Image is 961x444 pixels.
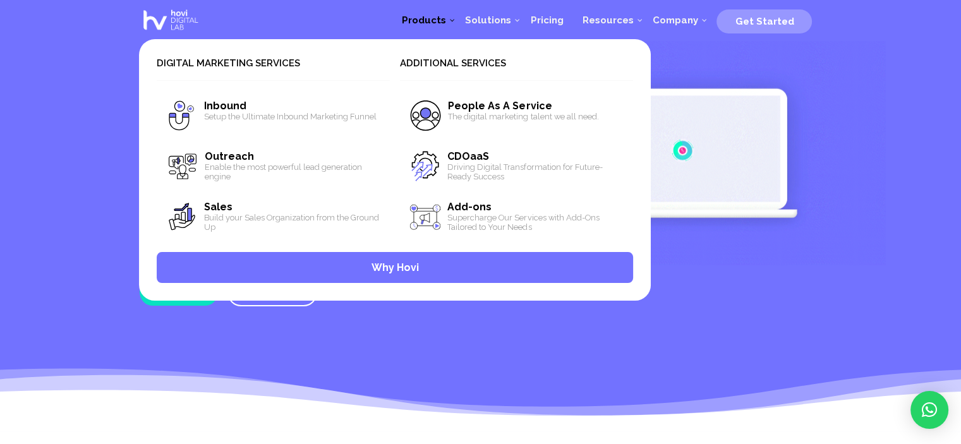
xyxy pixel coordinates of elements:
span: Outreach [205,150,254,162]
a: Solutions [456,1,521,39]
span: Products [402,15,446,26]
span: People As A Service [448,100,552,112]
a: Pricing [521,1,572,39]
span: Additional Services [400,57,633,81]
span: The digital marketing talent we all need. [448,112,624,121]
span: Inbound [204,100,246,112]
span: Why Hovi [372,261,419,273]
span: Driving Digital Transformation for Future-Ready Success [447,162,624,181]
a: CDOaaS Driving Digital Transformation for Future-Ready Success [400,141,633,191]
a: Company [643,1,707,39]
a: Add-ons Supercharge Our Services with Add-Ons Tailored to Your Needs [400,191,633,242]
span: Setup the Ultimate Inbound Marketing Funnel [204,112,380,121]
a: Get Started [716,11,812,30]
span: CDOaaS [447,150,489,162]
img: Digital Marketing Services [480,37,886,265]
span: Resources [582,15,633,26]
a: Products [392,1,456,39]
span: Solutions [465,15,511,26]
span: Get Started [735,16,794,27]
span: Enable the most powerful lead generation engine [205,162,380,181]
a: Outreach Enable the most powerful lead generation engine [157,141,390,191]
span: Supercharge Our Services with Add-Ons Tailored to Your Needs [447,213,624,232]
span: Digital Marketing Services [157,57,390,81]
span: Add-ons [447,201,492,213]
span: Pricing [530,15,563,26]
a: Why Hovi [157,252,633,283]
span: Company [652,15,698,26]
a: Resources [572,1,643,39]
a: Sales Build your Sales Organization from the Ground Up [157,191,390,242]
a: Inbound Setup the Ultimate Inbound Marketing Funnel [157,90,390,141]
a: People As A Service The digital marketing talent we all need. [400,90,633,141]
span: Build your Sales Organization from the Ground Up [204,213,380,232]
span: Sales [204,201,233,213]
